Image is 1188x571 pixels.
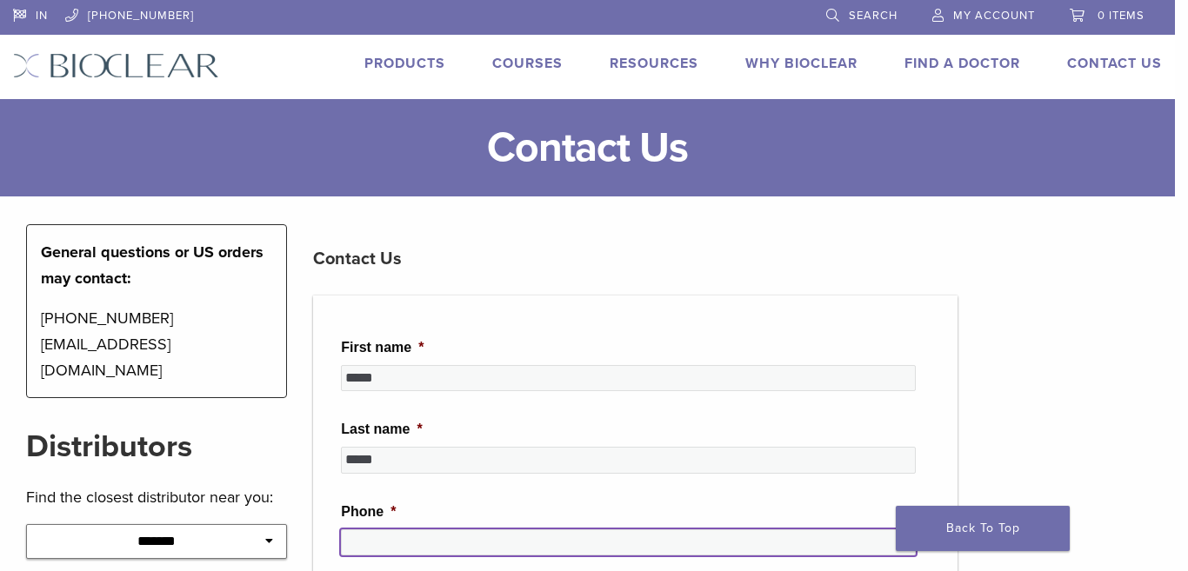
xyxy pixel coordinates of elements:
label: Last name [341,421,422,439]
p: Find the closest distributor near you: [26,484,287,510]
a: Courses [492,55,563,72]
span: 0 items [1098,9,1145,23]
span: Search [849,9,898,23]
a: Contact Us [1067,55,1162,72]
label: Phone [341,503,396,521]
h3: Contact Us [313,238,958,280]
a: Products [364,55,445,72]
h2: Distributors [26,426,287,468]
p: [PHONE_NUMBER] [EMAIL_ADDRESS][DOMAIN_NAME] [41,305,272,383]
img: Bioclear [13,53,219,78]
label: First name [341,339,424,357]
a: Why Bioclear [745,55,858,72]
a: Back To Top [896,506,1070,551]
span: My Account [953,9,1035,23]
a: Find A Doctor [904,55,1020,72]
a: Resources [610,55,698,72]
strong: General questions or US orders may contact: [41,242,264,288]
